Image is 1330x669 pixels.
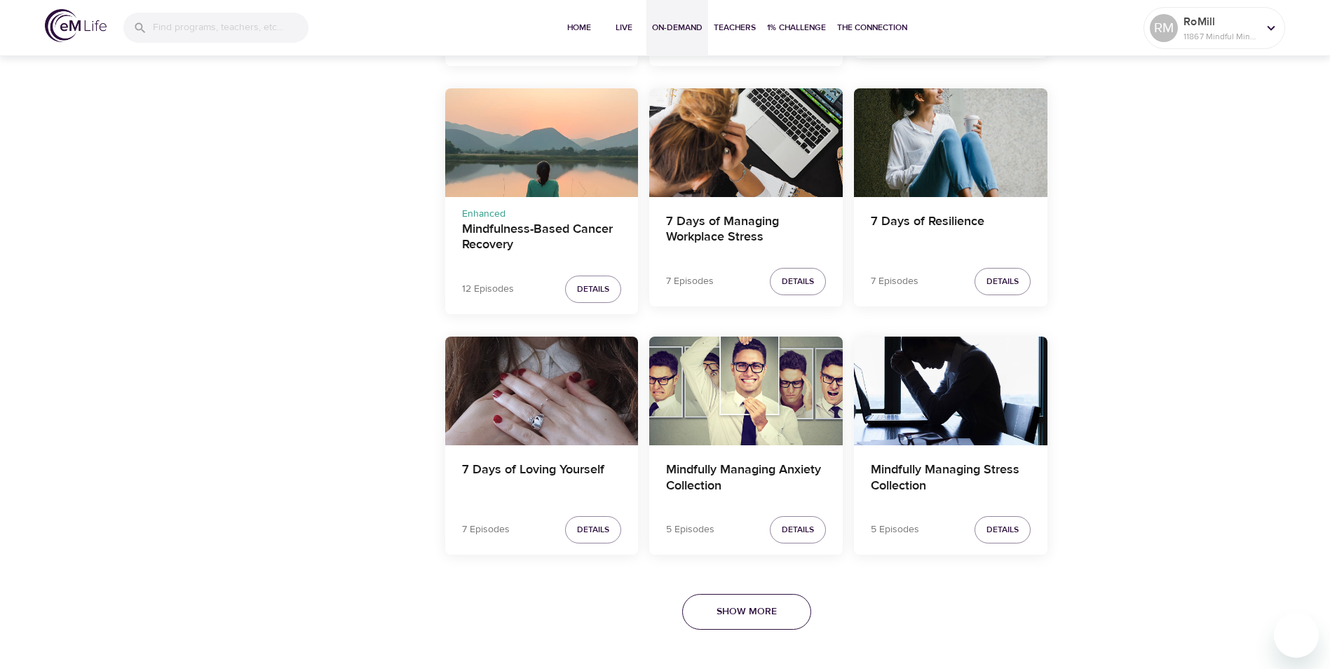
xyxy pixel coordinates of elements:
iframe: Button to launch messaging window [1274,613,1319,658]
button: 7 Days of Loving Yourself [445,337,639,445]
span: Details [986,274,1019,289]
span: Details [577,522,609,537]
button: Details [975,268,1031,295]
button: Details [770,516,826,543]
button: 7 Days of Resilience [854,88,1047,197]
span: Teachers [714,20,756,35]
span: Enhanced [462,208,505,220]
button: Details [975,516,1031,543]
button: Mindfully Managing Anxiety Collection [649,337,843,445]
button: Details [770,268,826,295]
span: Details [782,274,814,289]
button: Mindfulness-Based Cancer Recovery [445,88,639,197]
h4: 7 Days of Managing Workplace Stress [666,214,826,248]
h4: 7 Days of Resilience [871,214,1031,248]
p: 5 Episodes [666,522,714,537]
h4: Mindfully Managing Anxiety Collection [666,462,826,496]
p: 7 Episodes [871,274,918,289]
p: 12 Episodes [462,282,514,297]
h4: Mindfully Managing Stress Collection [871,462,1031,496]
input: Find programs, teachers, etc... [153,13,308,43]
span: Live [607,20,641,35]
span: Details [986,522,1019,537]
p: 5 Episodes [871,522,919,537]
h4: 7 Days of Loving Yourself [462,462,622,496]
p: RoMill [1183,13,1258,30]
p: 11867 Mindful Minutes [1183,30,1258,43]
span: Show More [717,603,777,621]
h4: Mindfulness-Based Cancer Recovery [462,222,622,255]
button: Mindfully Managing Stress Collection [854,337,1047,445]
p: 7 Episodes [462,522,510,537]
span: On-Demand [652,20,703,35]
p: 7 Episodes [666,274,714,289]
button: Details [565,516,621,543]
div: RM [1150,14,1178,42]
span: The Connection [837,20,907,35]
button: Show More [682,594,811,630]
button: 7 Days of Managing Workplace Stress [649,88,843,197]
img: logo [45,9,107,42]
span: 1% Challenge [767,20,826,35]
span: Home [562,20,596,35]
button: Details [565,276,621,303]
span: Details [782,522,814,537]
span: Details [577,282,609,297]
